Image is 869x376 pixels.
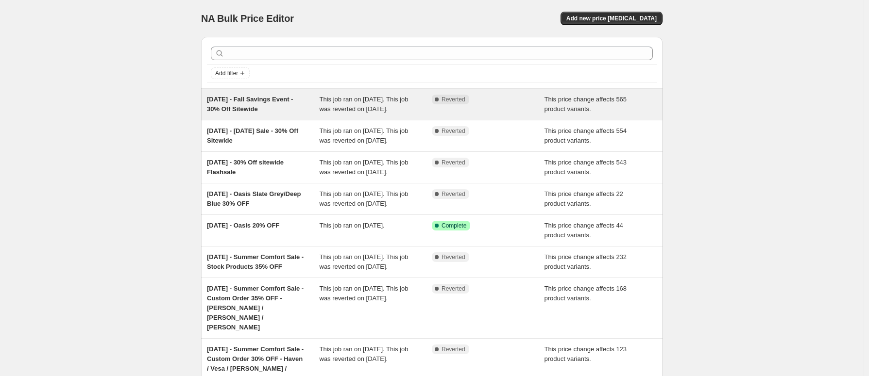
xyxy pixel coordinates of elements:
span: This job ran on [DATE]. This job was reverted on [DATE]. [320,285,409,302]
span: [DATE] - Fall Savings Event - 30% Off Sitewide [207,96,293,113]
span: [DATE] - [DATE] Sale - 30% Off Sitewide [207,127,298,144]
span: This price change affects 123 product variants. [545,345,627,362]
span: Reverted [442,285,465,293]
button: Add filter [211,67,250,79]
span: Add new price [MEDICAL_DATA] [566,15,657,22]
span: This job ran on [DATE]. This job was reverted on [DATE]. [320,127,409,144]
span: [DATE] - Summer Comfort Sale - Custom Order 35% OFF - [PERSON_NAME] / [PERSON_NAME] / [PERSON_NAME] [207,285,304,331]
span: Complete [442,222,466,229]
span: NA Bulk Price Editor [201,13,294,24]
span: Reverted [442,127,465,135]
span: Reverted [442,345,465,353]
span: This job ran on [DATE]. This job was reverted on [DATE]. [320,253,409,270]
span: [DATE] - Oasis 20% OFF [207,222,279,229]
span: This job ran on [DATE]. This job was reverted on [DATE]. [320,96,409,113]
span: Reverted [442,96,465,103]
span: [DATE] - Summer Comfort Sale - Stock Products 35% OFF [207,253,304,270]
span: Reverted [442,190,465,198]
span: Add filter [215,69,238,77]
span: [DATE] - Oasis Slate Grey/Deep Blue 30% OFF [207,190,301,207]
span: This price change affects 232 product variants. [545,253,627,270]
span: Reverted [442,253,465,261]
span: [DATE] - 30% Off sitewide Flashsale [207,159,284,176]
button: Add new price [MEDICAL_DATA] [561,12,663,25]
span: This job ran on [DATE]. This job was reverted on [DATE]. [320,345,409,362]
span: This price change affects 554 product variants. [545,127,627,144]
span: This job ran on [DATE]. [320,222,385,229]
span: Reverted [442,159,465,166]
span: This price change affects 565 product variants. [545,96,627,113]
span: This job ran on [DATE]. This job was reverted on [DATE]. [320,159,409,176]
span: This price change affects 168 product variants. [545,285,627,302]
span: This price change affects 44 product variants. [545,222,623,239]
span: This price change affects 543 product variants. [545,159,627,176]
span: This job ran on [DATE]. This job was reverted on [DATE]. [320,190,409,207]
span: This price change affects 22 product variants. [545,190,623,207]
